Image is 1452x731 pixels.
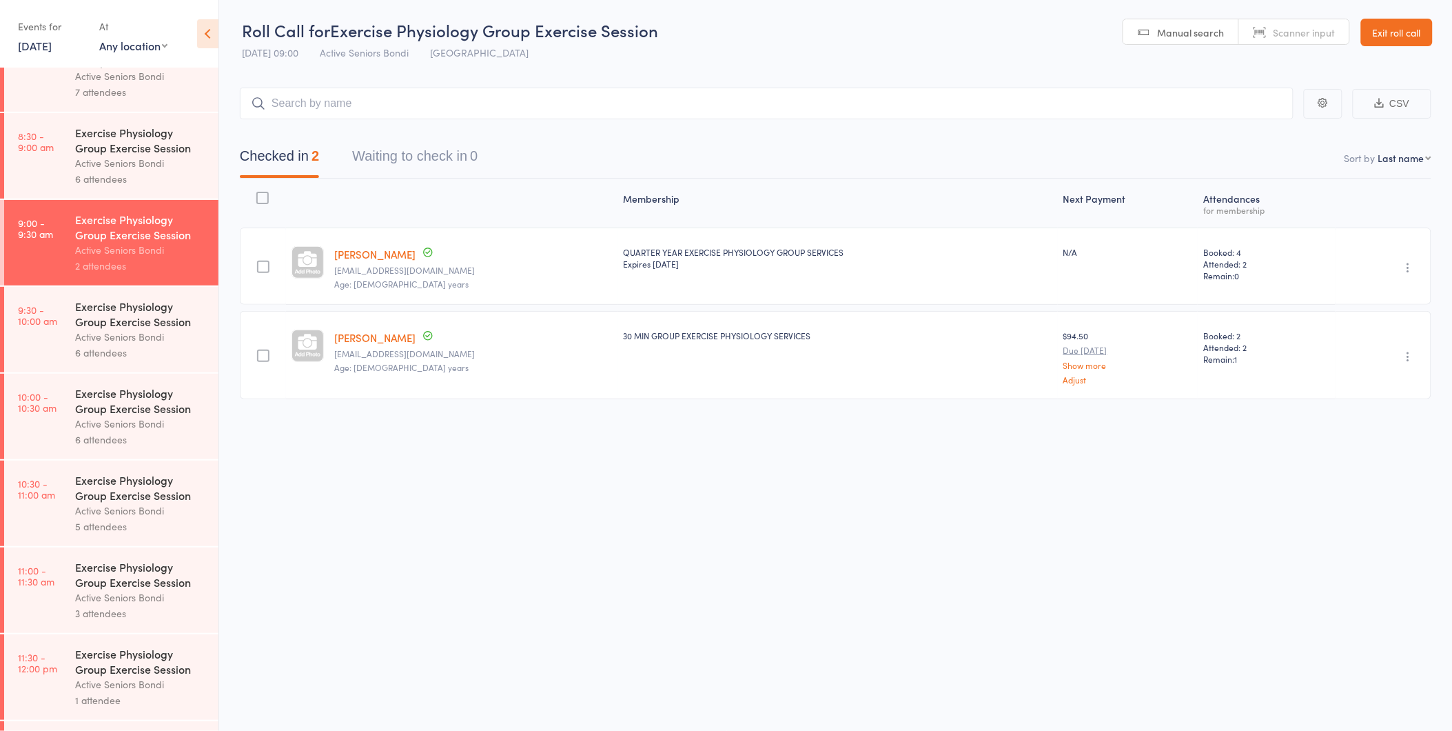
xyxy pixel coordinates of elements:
[4,548,218,633] a: 11:00 -11:30 amExercise Physiology Group Exercise SessionActive Seniors Bondi3 attendees
[320,46,409,59] span: Active Seniors Bondi
[75,692,207,708] div: 1 attendee
[1063,346,1192,355] small: Due [DATE]
[75,84,207,100] div: 7 attendees
[18,652,57,674] time: 11:30 - 12:00 pm
[335,247,416,261] a: [PERSON_NAME]
[240,88,1293,119] input: Search by name
[75,646,207,677] div: Exercise Physiology Group Exercise Session
[240,141,319,178] button: Checked in2
[1353,89,1431,119] button: CSV
[1158,26,1225,39] span: Manual search
[75,385,207,416] div: Exercise Physiology Group Exercise Session
[335,266,612,275] small: lynchan3781@gmail.com
[75,125,207,155] div: Exercise Physiology Group Exercise Session
[4,634,218,720] a: 11:30 -12:00 pmExercise Physiology Group Exercise SessionActive Seniors Bondi1 attendee
[1058,185,1198,221] div: Next Payment
[1198,185,1336,221] div: Atten­dances
[75,416,207,432] div: Active Seniors Bondi
[1344,151,1376,165] label: Sort by
[4,26,218,112] a: 8:00 -8:30 amExercise Physiology Group Exercise SessionActive Seniors Bondi7 attendees
[1203,330,1330,341] span: Booked: 2
[18,478,55,500] time: 10:30 - 11:00 am
[242,46,298,59] span: [DATE] 09:00
[75,605,207,621] div: 3 attendees
[75,299,207,329] div: Exercise Physiology Group Exercise Session
[1203,246,1330,258] span: Booked: 4
[18,130,54,152] time: 8:30 - 9:00 am
[75,345,207,361] div: 6 attendees
[75,432,207,448] div: 6 attendees
[1203,206,1330,214] div: for membership
[1378,151,1424,165] div: Last name
[1063,330,1192,384] div: $94.50
[75,242,207,258] div: Active Seniors Bondi
[1203,353,1330,365] span: Remain:
[18,38,52,53] a: [DATE]
[1063,361,1192,370] a: Show more
[75,472,207,503] div: Exercise Physiology Group Exercise Session
[242,19,330,41] span: Roll Call for
[4,461,218,546] a: 10:30 -11:00 amExercise Physiology Group Exercise SessionActive Seniors Bondi5 attendees
[335,278,469,290] span: Age: [DEMOGRAPHIC_DATA] years
[470,148,478,163] div: 0
[99,38,167,53] div: Any location
[623,246,1052,270] div: QUARTER YEAR EXERCISE PHYSIOLOGY GROUP SERVICES
[4,374,218,459] a: 10:00 -10:30 amExercise Physiology Group Exercise SessionActive Seniors Bondi6 attendees
[1203,341,1330,353] span: Attended: 2
[75,559,207,590] div: Exercise Physiology Group Exercise Session
[18,217,53,239] time: 9:00 - 9:30 am
[1203,258,1330,270] span: Attended: 2
[1063,375,1192,384] a: Adjust
[311,148,319,163] div: 2
[75,519,207,534] div: 5 attendees
[623,330,1052,341] div: 30 MIN GROUP EXERCISE PHYSIOLOGY SERVICES
[330,19,658,41] span: Exercise Physiology Group Exercise Session
[4,200,218,286] a: 9:00 -9:30 amExercise Physiology Group Exercise SessionActive Seniors Bondi2 attendees
[1063,246,1192,258] div: N/A
[18,15,85,38] div: Events for
[335,349,612,359] small: Jennycowdroy@yahoo.com
[4,113,218,199] a: 8:30 -9:00 amExercise Physiology Group Exercise SessionActive Seniors Bondi6 attendees
[1203,270,1330,281] span: Remain:
[1234,270,1239,281] span: 0
[1361,19,1433,46] a: Exit roll call
[75,677,207,692] div: Active Seniors Bondi
[75,68,207,84] div: Active Seniors Bondi
[1234,353,1237,365] span: 1
[352,141,478,178] button: Waiting to check in0
[335,361,469,373] span: Age: [DEMOGRAPHIC_DATA] years
[4,287,218,372] a: 9:30 -10:00 amExercise Physiology Group Exercise SessionActive Seniors Bondi6 attendees
[1274,26,1336,39] span: Scanner input
[75,329,207,345] div: Active Seniors Bondi
[430,46,529,59] span: [GEOGRAPHIC_DATA]
[99,15,167,38] div: At
[75,503,207,519] div: Active Seniors Bondi
[617,185,1058,221] div: Membership
[75,258,207,274] div: 2 attendees
[18,304,57,326] time: 9:30 - 10:00 am
[335,330,416,345] a: [PERSON_NAME]
[75,212,207,242] div: Exercise Physiology Group Exercise Session
[75,590,207,605] div: Active Seniors Bondi
[18,565,54,587] time: 11:00 - 11:30 am
[75,155,207,171] div: Active Seniors Bondi
[623,258,1052,270] div: Expires [DATE]
[75,171,207,187] div: 6 attendees
[18,391,57,413] time: 10:00 - 10:30 am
